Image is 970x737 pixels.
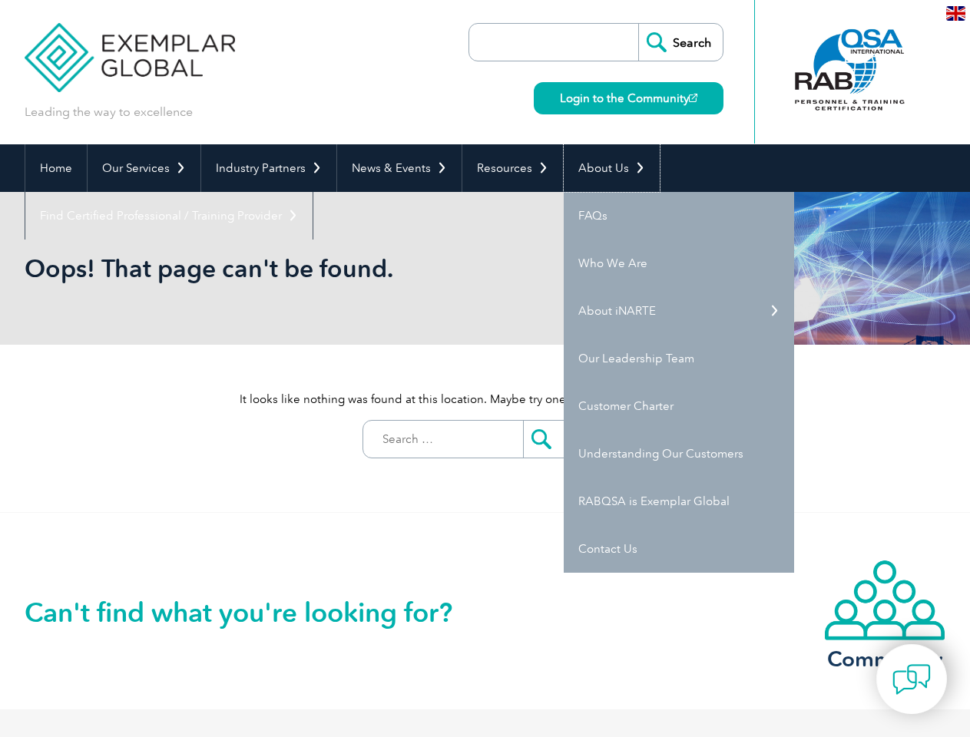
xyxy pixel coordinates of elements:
[946,6,965,21] img: en
[25,192,313,240] a: Find Certified Professional / Training Provider
[564,478,794,525] a: RABQSA is Exemplar Global
[638,24,723,61] input: Search
[201,144,336,192] a: Industry Partners
[689,94,697,102] img: open_square.png
[523,421,607,458] input: Submit
[564,192,794,240] a: FAQs
[25,253,614,283] h1: Oops! That page can't be found.
[823,559,946,642] img: icon-community.webp
[25,104,193,121] p: Leading the way to excellence
[823,649,946,669] h3: Community
[564,525,794,573] a: Contact Us
[25,144,87,192] a: Home
[564,144,660,192] a: About Us
[337,144,462,192] a: News & Events
[823,559,946,669] a: Community
[564,240,794,287] a: Who We Are
[564,335,794,382] a: Our Leadership Team
[462,144,563,192] a: Resources
[564,430,794,478] a: Understanding Our Customers
[534,82,723,114] a: Login to the Community
[564,287,794,335] a: About iNARTE
[88,144,200,192] a: Our Services
[25,391,946,408] p: It looks like nothing was found at this location. Maybe try one of the links below or a search?
[25,600,485,625] h2: Can't find what you're looking for?
[564,382,794,430] a: Customer Charter
[892,660,931,699] img: contact-chat.png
